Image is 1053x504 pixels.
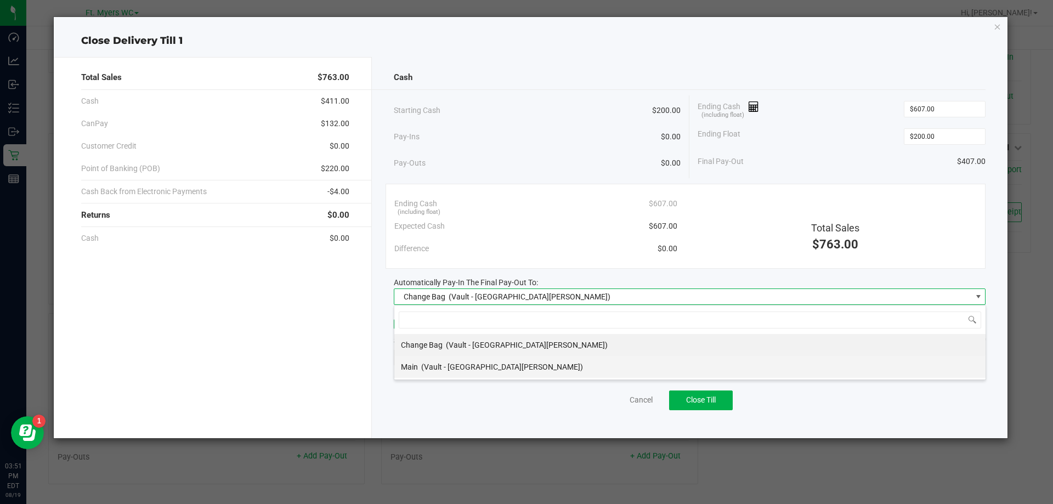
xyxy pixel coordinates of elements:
[11,416,44,449] iframe: Resource center
[398,208,440,217] span: (including float)
[81,233,99,244] span: Cash
[32,415,46,428] iframe: Resource center unread badge
[81,118,108,129] span: CanPay
[394,71,412,84] span: Cash
[401,363,418,371] span: Main
[327,209,349,222] span: $0.00
[649,198,677,209] span: $607.00
[957,156,986,167] span: $407.00
[81,186,207,197] span: Cash Back from Electronic Payments
[698,101,759,117] span: Ending Cash
[394,198,437,209] span: Ending Cash
[630,394,653,406] a: Cancel
[394,105,440,116] span: Starting Cash
[661,157,681,169] span: $0.00
[701,111,744,120] span: (including float)
[698,128,740,145] span: Ending Float
[81,71,122,84] span: Total Sales
[394,157,426,169] span: Pay-Outs
[446,341,608,349] span: (Vault - [GEOGRAPHIC_DATA][PERSON_NAME])
[394,220,445,232] span: Expected Cash
[394,131,420,143] span: Pay-Ins
[401,341,443,349] span: Change Bag
[330,233,349,244] span: $0.00
[421,363,583,371] span: (Vault - [GEOGRAPHIC_DATA][PERSON_NAME])
[812,237,858,251] span: $763.00
[321,95,349,107] span: $411.00
[327,186,349,197] span: -$4.00
[669,390,733,410] button: Close Till
[81,203,349,227] div: Returns
[698,156,744,167] span: Final Pay-Out
[318,71,349,84] span: $763.00
[404,292,445,301] span: Change Bag
[330,140,349,152] span: $0.00
[321,163,349,174] span: $220.00
[661,131,681,143] span: $0.00
[652,105,681,116] span: $200.00
[686,395,716,404] span: Close Till
[54,33,1008,48] div: Close Delivery Till 1
[81,163,160,174] span: Point of Banking (POB)
[449,292,610,301] span: (Vault - [GEOGRAPHIC_DATA][PERSON_NAME])
[81,140,137,152] span: Customer Credit
[811,222,859,234] span: Total Sales
[321,118,349,129] span: $132.00
[81,95,99,107] span: Cash
[394,243,429,254] span: Difference
[394,278,538,287] span: Automatically Pay-In The Final Pay-Out To:
[658,243,677,254] span: $0.00
[649,220,677,232] span: $607.00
